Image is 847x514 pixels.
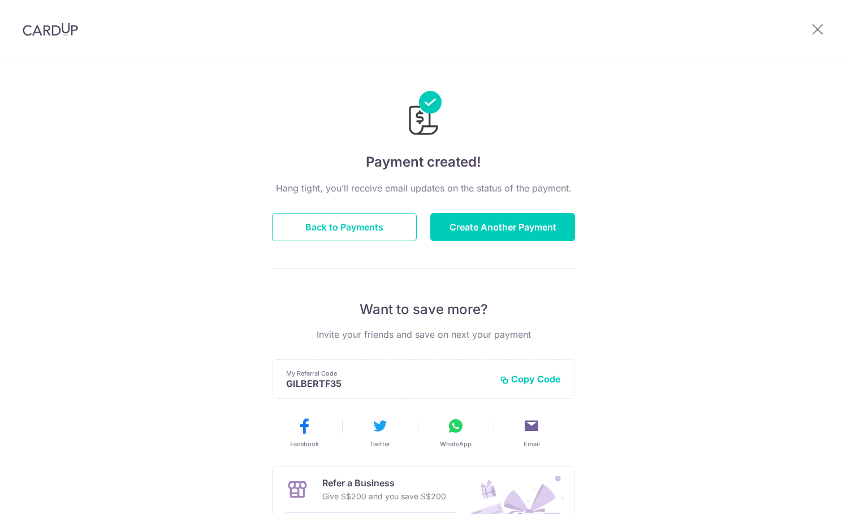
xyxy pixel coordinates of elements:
[422,417,489,448] button: WhatsApp
[322,476,446,490] p: Refer a Business
[440,439,472,448] span: WhatsApp
[347,417,413,448] button: Twitter
[23,23,78,36] img: CardUp
[430,213,575,241] button: Create Another Payment
[322,490,446,503] p: Give S$200 and you save S$200
[290,439,319,448] span: Facebook
[272,300,575,319] p: Want to save more?
[405,91,442,138] img: Payments
[286,378,491,389] p: GILBERTF35
[272,213,417,241] button: Back to Payments
[498,417,565,448] button: Email
[271,417,338,448] button: Facebook
[272,152,575,172] h4: Payment created!
[272,328,575,341] p: Invite your friends and save on next your payment
[286,369,491,378] p: My Referral Code
[370,439,390,448] span: Twitter
[524,439,540,448] span: Email
[272,181,575,195] p: Hang tight, you’ll receive email updates on the status of the payment.
[500,373,561,385] button: Copy Code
